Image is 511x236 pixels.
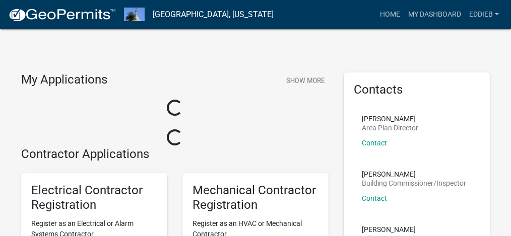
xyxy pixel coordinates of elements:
[362,226,438,233] p: [PERSON_NAME]
[124,8,145,21] img: Decatur County, Indiana
[21,147,329,162] h4: Contractor Applications
[376,5,404,24] a: Home
[362,139,387,147] a: Contact
[404,5,465,24] a: My Dashboard
[465,5,503,24] a: eddieb
[21,72,107,88] h4: My Applications
[362,124,418,131] p: Area Plan Director
[362,180,466,187] p: Building Commissioner/Inspector
[354,83,480,97] h5: Contacts
[362,115,418,122] p: [PERSON_NAME]
[31,183,157,212] h5: Electrical Contractor Registration
[282,72,329,89] button: Show More
[362,194,387,202] a: Contact
[153,6,274,23] a: [GEOGRAPHIC_DATA], [US_STATE]
[193,183,318,212] h5: Mechanical Contractor Registration
[362,171,466,178] p: [PERSON_NAME]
